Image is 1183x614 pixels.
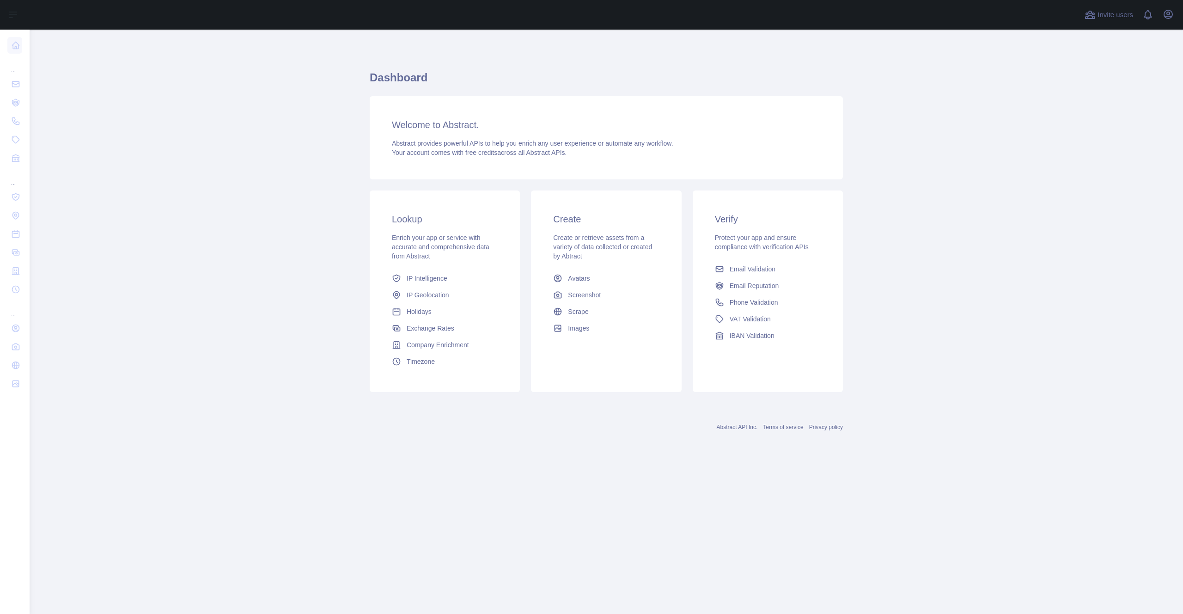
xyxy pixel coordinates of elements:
[568,307,588,316] span: Scrape
[549,303,663,320] a: Scrape
[763,424,803,430] a: Terms of service
[392,234,489,260] span: Enrich your app or service with accurate and comprehensive data from Abstract
[1083,7,1135,22] button: Invite users
[568,274,590,283] span: Avatars
[553,213,659,226] h3: Create
[392,149,567,156] span: Your account comes with across all Abstract APIs.
[407,290,449,300] span: IP Geolocation
[407,307,432,316] span: Holidays
[1098,10,1133,20] span: Invite users
[392,118,821,131] h3: Welcome to Abstract.
[568,324,589,333] span: Images
[730,314,771,324] span: VAT Validation
[407,324,454,333] span: Exchange Rates
[392,140,673,147] span: Abstract provides powerful APIs to help you enrich any user experience or automate any workflow.
[388,353,501,370] a: Timezone
[407,274,447,283] span: IP Intelligence
[711,311,824,327] a: VAT Validation
[7,300,22,318] div: ...
[7,168,22,187] div: ...
[549,287,663,303] a: Screenshot
[407,340,469,350] span: Company Enrichment
[717,424,758,430] a: Abstract API Inc.
[7,55,22,74] div: ...
[730,298,778,307] span: Phone Validation
[388,287,501,303] a: IP Geolocation
[370,70,843,92] h1: Dashboard
[407,357,435,366] span: Timezone
[549,270,663,287] a: Avatars
[553,234,652,260] span: Create or retrieve assets from a variety of data collected or created by Abtract
[388,270,501,287] a: IP Intelligence
[392,213,498,226] h3: Lookup
[568,290,601,300] span: Screenshot
[388,320,501,337] a: Exchange Rates
[809,424,843,430] a: Privacy policy
[465,149,497,156] span: free credits
[711,327,824,344] a: IBAN Validation
[730,264,775,274] span: Email Validation
[388,337,501,353] a: Company Enrichment
[711,261,824,277] a: Email Validation
[711,294,824,311] a: Phone Validation
[711,277,824,294] a: Email Reputation
[730,331,774,340] span: IBAN Validation
[549,320,663,337] a: Images
[730,281,779,290] span: Email Reputation
[388,303,501,320] a: Holidays
[715,213,821,226] h3: Verify
[715,234,809,251] span: Protect your app and ensure compliance with verification APIs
